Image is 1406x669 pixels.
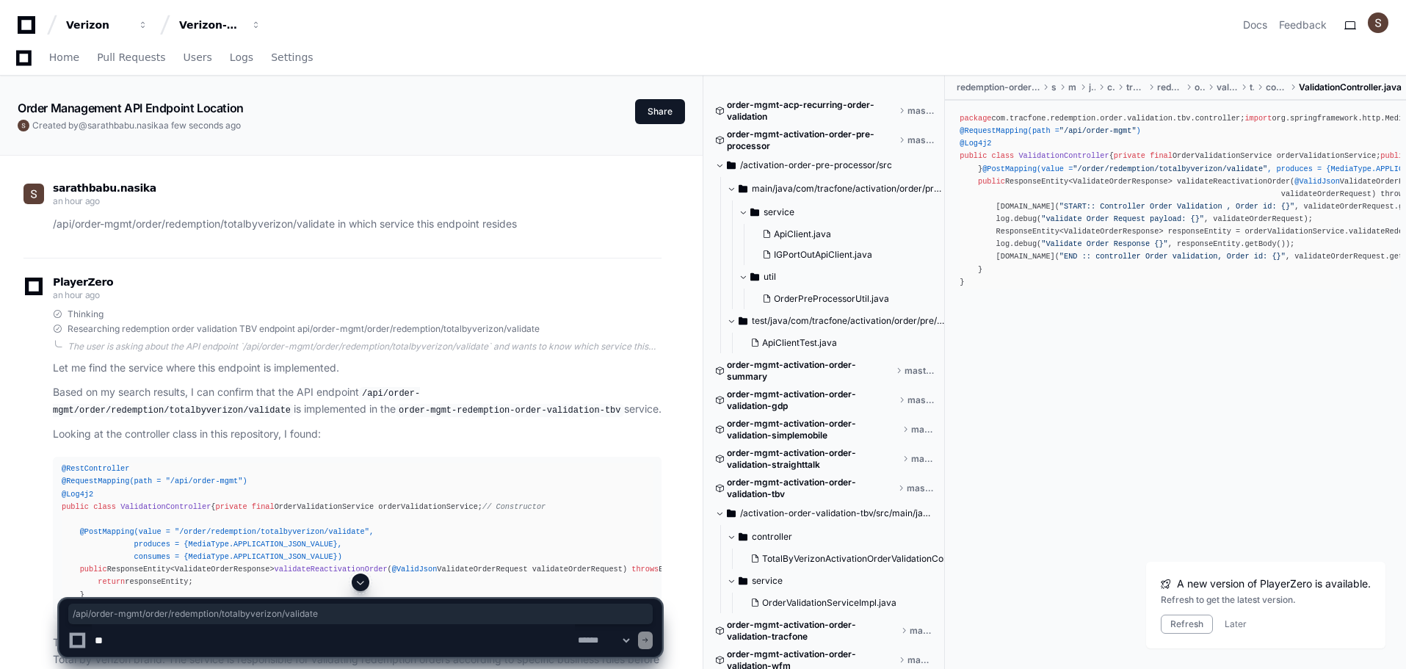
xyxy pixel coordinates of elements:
span: public [62,502,89,511]
span: ( ValidateOrderRequest validateOrderRequest) [388,565,628,574]
div: The user is asking about the API endpoint `/api/order-mgmt/order/redemption/totalbyverizon/valida... [68,341,662,352]
p: /api/order-mgmt/order/redemption/totalbyverizon/validate in which service this endpoint resides [53,216,662,233]
span: @PostMapping(value = "/order/redemption/totalbyverizon/validate", produces = {MediaType.APPLICATI... [62,527,378,561]
span: ValidationController.java [1299,82,1402,93]
span: tracfone [1126,82,1145,93]
span: com [1107,82,1115,93]
img: ACg8ocKN8-5_P5ktjBtDgR_VOEgwnzChVaLXMnApCVH_junBMrDwYg=s96-c [18,120,29,131]
span: ApiClient.java [774,228,831,240]
span: OrderPreProcessorUtil.java [774,293,889,305]
span: Pull Requests [97,53,165,62]
span: master [911,453,935,465]
span: validateReactivationOrder [275,565,388,574]
div: Refresh to get the latest version. [1161,594,1371,606]
a: Users [184,41,212,75]
span: an hour ago [53,195,100,206]
span: @Log4j2 [62,490,93,499]
button: /activation-order-pre-processor/src [715,153,935,177]
svg: Directory [727,505,736,522]
button: TotalByVerizonActivationOrderValidationController.java [744,549,949,569]
span: PlayerZero [53,278,113,286]
span: /activation-order-pre-processor/src [740,159,892,171]
span: "Validate Order Response {}" [1041,239,1168,248]
img: ACg8ocKN8-5_P5ktjBtDgR_VOEgwnzChVaLXMnApCVH_junBMrDwYg=s96-c [23,184,44,204]
span: @Log4j2 [960,139,991,148]
span: public [80,565,107,574]
button: service [739,200,946,224]
span: Users [184,53,212,62]
button: IGPortOutApiClient.java [756,245,938,265]
button: /activation-order-validation-tbv/src/main/java/com/tracfone/activation/order/validation/tbv [715,502,935,525]
span: throws [631,565,659,574]
span: util [764,271,776,283]
svg: Directory [739,312,747,330]
svg: Directory [727,156,736,174]
span: order-mgmt-activation-order-summary [727,359,894,383]
app-text-character-animate: Order Management API Endpoint Location [18,101,244,115]
span: class [991,151,1014,160]
span: order-mgmt-activation-order-validation-gdp [727,388,896,412]
span: order-mgmt-activation-order-validation-straighttalk [727,447,899,471]
span: public [960,151,987,160]
span: import [1244,114,1272,123]
span: master [907,105,935,117]
span: src [1051,82,1056,93]
img: ACg8ocKN8-5_P5ktjBtDgR_VOEgwnzChVaLXMnApCVH_junBMrDwYg=s96-c [1368,12,1388,33]
span: A new version of PlayerZero is available. [1177,576,1371,591]
button: Later [1225,618,1247,630]
span: main [1068,82,1077,93]
span: public [978,177,1005,186]
iframe: Open customer support [1359,621,1399,660]
span: @ValidJson [1294,177,1340,186]
span: order [1195,82,1205,93]
button: ApiClientTest.java [744,333,938,353]
button: util [739,265,946,289]
span: "END :: controller Order validation, Order id: {}" [1059,252,1286,261]
span: master [905,365,934,377]
span: order-mgmt-acp-recurring-order-validation [727,99,896,123]
button: service [727,569,946,593]
button: OrderPreProcessorUtil.java [756,289,938,309]
a: Home [49,41,79,75]
span: private [1114,151,1145,160]
span: master [907,134,934,146]
span: final [1150,151,1173,160]
p: Based on my search results, I can confirm that the API endpoint is implemented in the service. [53,384,662,419]
p: Looking at the controller class in this repository, I found: [53,426,662,443]
span: ApiClientTest.java [762,337,837,349]
span: validation [1217,82,1238,93]
span: a few seconds ago [164,120,241,131]
span: "/order/redemption/totalbyverizon/validate" [1073,164,1267,173]
span: sarathbabu.nasika [87,120,164,131]
span: Thinking [68,308,104,320]
div: Verizon [66,18,129,32]
button: Feedback [1279,18,1327,32]
span: class [93,502,116,511]
a: Docs [1243,18,1267,32]
span: final [252,502,275,511]
span: // Constructor [482,502,546,511]
button: ApiClient.java [756,224,938,245]
span: /api/order-mgmt/order/redemption/totalbyverizon/validate [73,608,648,620]
div: { OrderValidationService orderValidationService; ResponseEntity<ValidateOrderResponse> Exception ... [62,463,653,614]
span: tbv [1250,82,1254,93]
a: Logs [230,41,253,75]
span: controller [752,531,792,543]
span: java [1089,82,1095,93]
span: order-mgmt-activation-order-validation-tbv [727,477,896,500]
button: Share [635,99,685,124]
span: "/api/order-mgmt" [1059,126,1137,135]
span: TotalByVerizonActivationOrderValidationController.java [762,553,993,565]
button: test/java/com/tracfone/activation/order/pre/processor/service [727,309,946,333]
button: controller [727,525,946,549]
span: redemption [1157,82,1184,93]
a: Settings [271,41,313,75]
p: Let me find the service where this endpoint is implemented. [53,360,662,377]
span: sarathbabu.nasika [53,182,156,194]
svg: Directory [750,268,759,286]
span: @ValidJson [392,565,438,574]
span: master [911,424,934,435]
a: Pull Requests [97,41,165,75]
span: Home [49,53,79,62]
span: ValidationController [1018,151,1109,160]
